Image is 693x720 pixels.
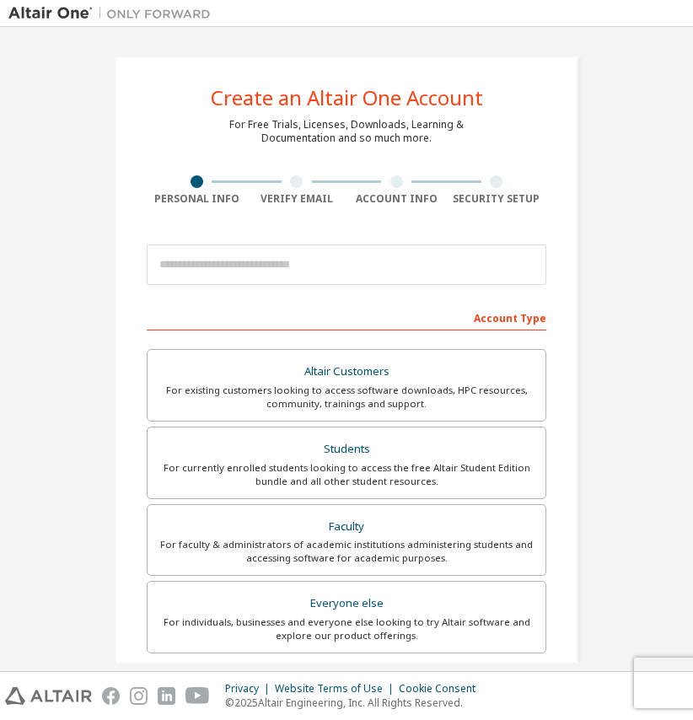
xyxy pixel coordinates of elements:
div: Altair Customers [158,360,535,384]
div: Everyone else [158,592,535,615]
img: instagram.svg [130,687,148,705]
div: Create an Altair One Account [211,88,483,108]
div: Verify Email [247,192,347,206]
div: Cookie Consent [399,682,486,696]
img: facebook.svg [102,687,120,705]
div: Account Info [346,192,447,206]
img: Altair One [8,5,219,22]
div: Students [158,438,535,461]
img: youtube.svg [185,687,210,705]
div: For faculty & administrators of academic institutions administering students and accessing softwa... [158,538,535,565]
div: Account Type [147,304,546,330]
div: Security Setup [447,192,547,206]
div: For currently enrolled students looking to access the free Altair Student Edition bundle and all ... [158,461,535,488]
div: For existing customers looking to access software downloads, HPC resources, community, trainings ... [158,384,535,411]
div: Privacy [225,682,275,696]
div: For Free Trials, Licenses, Downloads, Learning & Documentation and so much more. [229,118,464,145]
img: altair_logo.svg [5,687,92,705]
div: Faculty [158,515,535,539]
p: © 2025 Altair Engineering, Inc. All Rights Reserved. [225,696,486,710]
img: linkedin.svg [158,687,175,705]
div: Website Terms of Use [275,682,399,696]
div: For individuals, businesses and everyone else looking to try Altair software and explore our prod... [158,615,535,642]
div: Personal Info [147,192,247,206]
